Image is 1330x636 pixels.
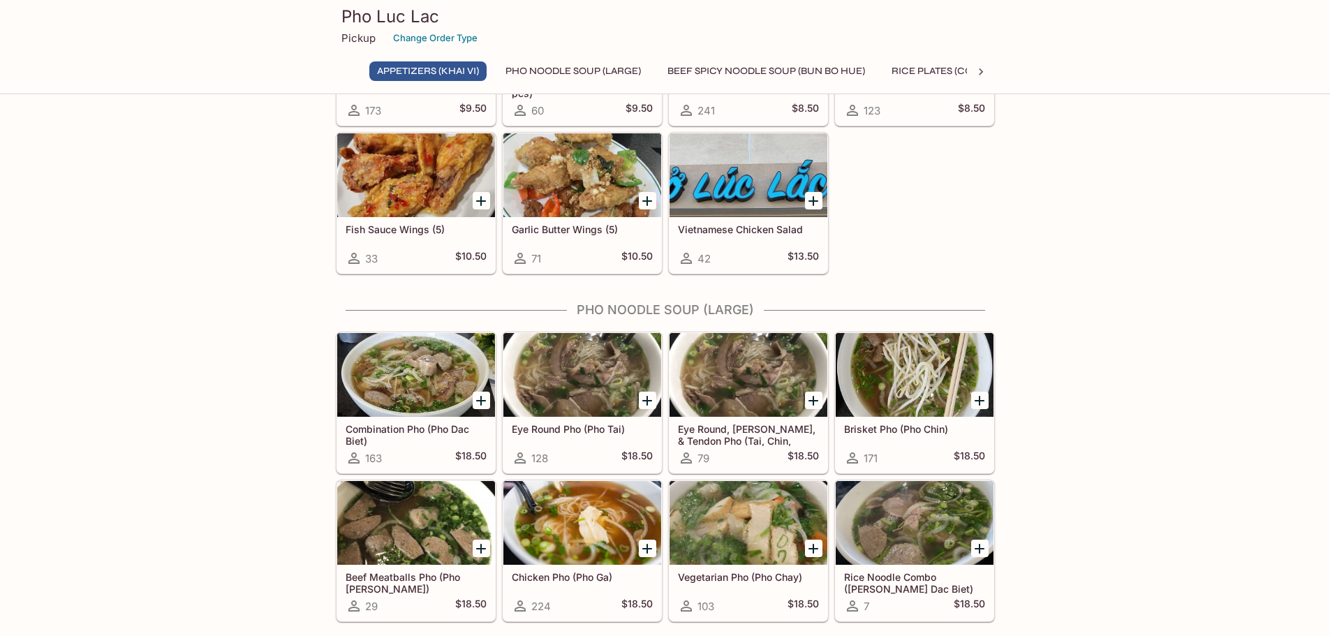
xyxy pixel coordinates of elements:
p: Pickup [341,31,376,45]
a: Vietnamese Chicken Salad42$13.50 [669,133,828,274]
a: Rice Noodle Combo ([PERSON_NAME] Dac Biet)7$18.50 [835,480,994,621]
div: Rice Noodle Combo (Hu Tieu Dac Biet) [836,481,993,565]
span: 173 [365,104,381,117]
button: Add Vegetarian Pho (Pho Chay) [805,540,822,557]
h5: Fish Sauce Wings (5) [346,223,487,235]
h5: $10.50 [455,250,487,267]
h5: $18.50 [621,450,653,466]
h5: $9.50 [626,102,653,119]
span: 42 [697,252,711,265]
a: Garlic Butter Wings (5)71$10.50 [503,133,662,274]
button: Add Combination Pho (Pho Dac Biet) [473,392,490,409]
span: 171 [864,452,878,465]
a: Fish Sauce Wings (5)33$10.50 [337,133,496,274]
button: Add Rice Noodle Combo (Hu Tieu Dac Biet) [971,540,989,557]
button: Add Eye Round, Brisket, & Tendon Pho (Tai, Chin, Gan) [805,392,822,409]
h5: Brisket Pho (Pho Chin) [844,423,985,435]
button: Rice Plates (Com Dia) [884,61,1010,81]
span: 163 [365,452,382,465]
a: Chicken Pho (Pho Ga)224$18.50 [503,480,662,621]
div: Combination Pho (Pho Dac Biet) [337,333,495,417]
span: 33 [365,252,378,265]
h5: Eye Round Pho (Pho Tai) [512,423,653,435]
h5: $18.50 [954,598,985,614]
a: Eye Round Pho (Pho Tai)128$18.50 [503,332,662,473]
div: Chicken Pho (Pho Ga) [503,481,661,565]
h5: Garlic Butter Wings (5) [512,223,653,235]
a: Eye Round, [PERSON_NAME], & Tendon Pho (Tai, Chin, [GEOGRAPHIC_DATA])79$18.50 [669,332,828,473]
button: Add Chicken Pho (Pho Ga) [639,540,656,557]
h4: Pho Noodle Soup (Large) [336,302,995,318]
a: Beef Meatballs Pho (Pho [PERSON_NAME])29$18.50 [337,480,496,621]
span: 79 [697,452,709,465]
button: Beef Spicy Noodle Soup (Bun Bo Hue) [660,61,873,81]
div: Brisket Pho (Pho Chin) [836,333,993,417]
span: 123 [864,104,880,117]
h5: $18.50 [788,598,819,614]
h5: $18.50 [455,598,487,614]
h5: $13.50 [788,250,819,267]
div: Eye Round, Brisket, & Tendon Pho (Tai, Chin, Gan) [670,333,827,417]
div: Vegetarian Pho (Pho Chay) [670,481,827,565]
button: Add Brisket Pho (Pho Chin) [971,392,989,409]
span: 29 [365,600,378,613]
h5: $18.50 [788,450,819,466]
span: 103 [697,600,714,613]
div: Fish Sauce Wings (5) [337,133,495,217]
h5: $18.50 [455,450,487,466]
button: Add Beef Meatballs Pho (Pho Bo Vien) [473,540,490,557]
h5: Combination Pho (Pho Dac Biet) [346,423,487,446]
a: Combination Pho (Pho Dac Biet)163$18.50 [337,332,496,473]
div: Garlic Butter Wings (5) [503,133,661,217]
h5: $8.50 [958,102,985,119]
span: 224 [531,600,551,613]
h5: $18.50 [954,450,985,466]
h5: Chicken Pho (Pho Ga) [512,571,653,583]
span: 71 [531,252,541,265]
h5: Vegetarian Pho (Pho Chay) [678,571,819,583]
span: 241 [697,104,715,117]
button: Add Fish Sauce Wings (5) [473,192,490,209]
h5: Beef Meatballs Pho (Pho [PERSON_NAME]) [346,571,487,594]
div: Eye Round Pho (Pho Tai) [503,333,661,417]
h5: $8.50 [792,102,819,119]
button: Add Vietnamese Chicken Salad [805,192,822,209]
h5: Eye Round, [PERSON_NAME], & Tendon Pho (Tai, Chin, [GEOGRAPHIC_DATA]) [678,423,819,446]
h5: $18.50 [621,598,653,614]
a: Brisket Pho (Pho Chin)171$18.50 [835,332,994,473]
h5: Rice Noodle Combo ([PERSON_NAME] Dac Biet) [844,571,985,594]
button: Change Order Type [387,27,484,49]
h5: $9.50 [459,102,487,119]
span: 7 [864,600,869,613]
span: 128 [531,452,548,465]
a: Vegetarian Pho (Pho Chay)103$18.50 [669,480,828,621]
h5: Vietnamese Chicken Salad [678,223,819,235]
button: Add Garlic Butter Wings (5) [639,192,656,209]
div: Beef Meatballs Pho (Pho Bo Vien) [337,481,495,565]
div: Vietnamese Chicken Salad [670,133,827,217]
h3: Pho Luc Lac [341,6,989,27]
button: Pho Noodle Soup (Large) [498,61,649,81]
h5: $10.50 [621,250,653,267]
span: 60 [531,104,544,117]
button: Add Eye Round Pho (Pho Tai) [639,392,656,409]
button: Appetizers (Khai Vi) [369,61,487,81]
